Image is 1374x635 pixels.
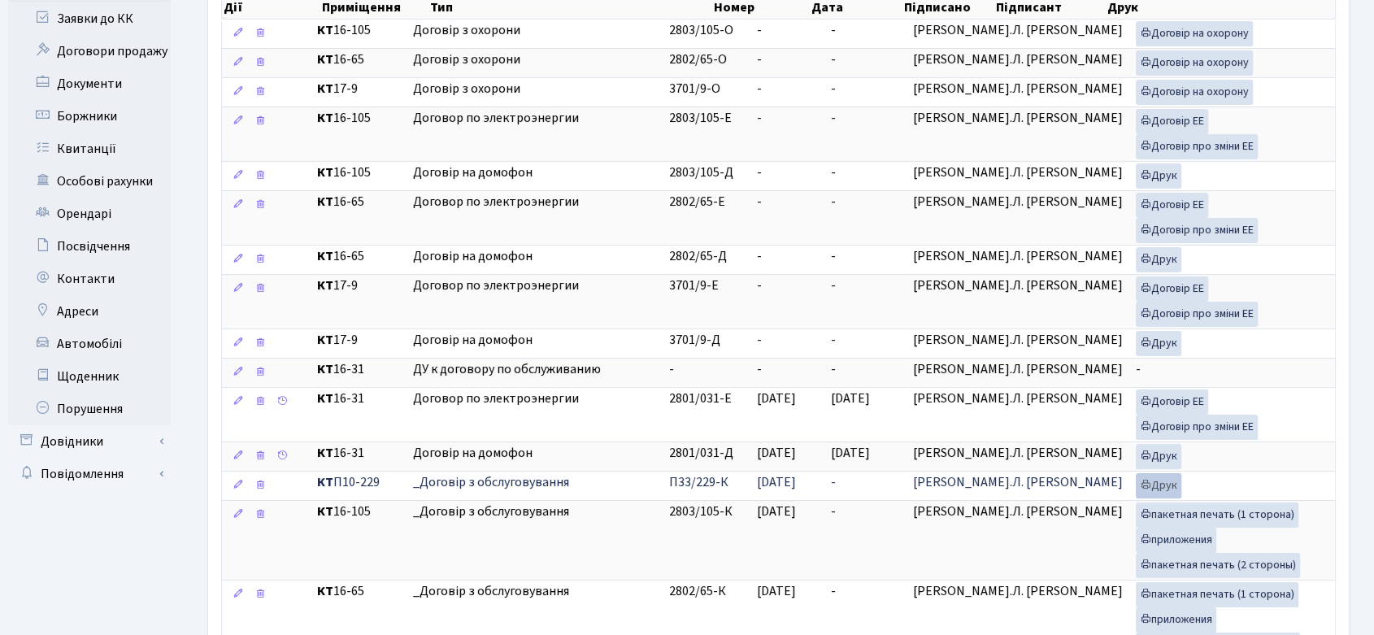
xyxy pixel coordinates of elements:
a: Договір на охорону [1136,80,1253,105]
a: приложения [1136,607,1216,633]
a: Контакти [8,263,171,295]
span: - [757,247,762,265]
span: [DATE] [757,582,796,600]
span: - [757,163,762,181]
span: [PERSON_NAME].Л. [PERSON_NAME] [913,276,1123,294]
span: 16-31 [317,360,400,379]
a: Договір ЕЕ [1136,276,1208,302]
b: КТ [317,331,333,349]
span: ДУ к договору по обслуживанию [413,360,655,379]
span: 2802/65-О [669,50,727,68]
span: 2803/105-Е [669,109,732,127]
b: КТ [317,50,333,68]
span: [DATE] [757,473,796,491]
span: 2803/105-К [669,502,733,520]
span: [PERSON_NAME].Л. [PERSON_NAME] [913,502,1123,520]
b: КТ [317,247,333,265]
b: КТ [317,193,333,211]
a: Порушення [8,393,171,425]
b: КТ [317,502,333,520]
span: [PERSON_NAME].Л. [PERSON_NAME] [913,582,1123,600]
span: 2802/65-К [669,582,726,600]
span: П10-229 [317,473,400,492]
span: - [831,21,836,39]
span: - [757,360,762,378]
span: [PERSON_NAME].Л. [PERSON_NAME] [913,247,1123,265]
span: _Договір з обслуговування [413,473,655,492]
span: Договір на домофон [413,163,655,182]
span: - [757,109,762,127]
a: пакетная печать (2 стороны) [1136,553,1300,578]
b: КТ [317,473,333,491]
span: - [831,582,836,600]
a: Заявки до КК [8,2,171,35]
a: Договір про зміни ЕЕ [1136,302,1258,327]
span: [PERSON_NAME].Л. [PERSON_NAME] [913,193,1123,211]
a: пакетная печать (1 сторона) [1136,582,1298,607]
a: Договір ЕЕ [1136,193,1208,218]
span: [PERSON_NAME].Л. [PERSON_NAME] [913,360,1123,378]
span: 16-105 [317,163,400,182]
span: [DATE] [757,444,796,462]
span: Договір на домофон [413,444,655,463]
span: _Договір з обслуговування [413,582,655,601]
a: Договір про зміни ЕЕ [1136,218,1258,243]
span: 17-9 [317,80,400,98]
a: Повідомлення [8,458,171,490]
span: 3701/9-О [669,80,720,98]
span: Договор по электроэнергии [413,193,655,211]
span: - [831,276,836,294]
span: 2803/105-Д [669,163,733,181]
span: _Договір з обслуговування [413,502,655,521]
span: [PERSON_NAME].Л. [PERSON_NAME] [913,473,1123,491]
span: Договор по электроэнергии [413,109,655,128]
span: 16-105 [317,109,400,128]
span: 16-65 [317,247,400,266]
span: 2801/031-Д [669,444,733,462]
span: 2803/105-О [669,21,733,39]
span: - [831,80,836,98]
a: Договір про зміни ЕЕ [1136,415,1258,440]
span: - [757,276,762,294]
a: Особові рахунки [8,165,171,198]
span: 16-65 [317,582,400,601]
b: КТ [317,163,333,181]
span: [PERSON_NAME].Л. [PERSON_NAME] [913,444,1123,462]
a: Адреси [8,295,171,328]
span: - [757,50,762,68]
span: - [831,50,836,68]
b: КТ [317,276,333,294]
span: [DATE] [831,389,870,407]
b: КТ [317,360,333,378]
a: приложения [1136,528,1216,553]
span: Договір на домофон [413,247,655,266]
span: Договір з охорони [413,21,655,40]
a: Посвідчення [8,230,171,263]
a: Друк [1136,473,1181,498]
span: - [831,247,836,265]
span: 17-9 [317,276,400,295]
span: [DATE] [757,502,796,520]
span: - [831,163,836,181]
span: - [757,331,762,349]
a: Довідники [8,425,171,458]
b: КТ [317,109,333,127]
a: Автомобілі [8,328,171,360]
span: Договір з охорони [413,50,655,69]
span: 16-31 [317,444,400,463]
span: - [757,80,762,98]
a: Друк [1136,331,1181,356]
span: [DATE] [831,444,870,462]
a: пакетная печать (1 сторона) [1136,502,1298,528]
span: - [831,109,836,127]
b: КТ [317,389,333,407]
span: 16-105 [317,502,400,521]
span: 16-65 [317,193,400,211]
span: [PERSON_NAME].Л. [PERSON_NAME] [913,109,1123,127]
span: - [831,360,836,378]
span: - [831,193,836,211]
span: Договор по электроэнергии [413,276,655,295]
span: [PERSON_NAME].Л. [PERSON_NAME] [913,80,1123,98]
b: КТ [317,21,333,39]
span: Договор по электроэнергии [413,389,655,408]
